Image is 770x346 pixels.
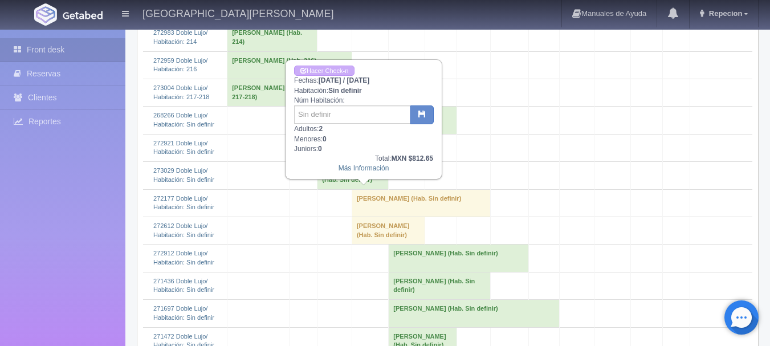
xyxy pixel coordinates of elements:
td: [PERSON_NAME] (Hab. 217-218) [227,79,317,106]
a: 272177 Doble Lujo/Habitación: Sin definir [153,195,214,211]
div: Fechas: Habitación: Núm Habitación: Adultos: Menores: Juniors: [286,60,441,178]
td: [PERSON_NAME] (Hab. Sin definir) [389,300,560,327]
td: [PERSON_NAME] (Hab. Sin definir) [352,189,490,217]
a: 273029 Doble Lujo/Habitación: Sin definir [153,167,214,183]
a: 272612 Doble Lujo/Habitación: Sin definir [153,222,214,238]
b: 0 [318,145,322,153]
b: 2 [319,125,323,133]
b: MXN $812.65 [392,154,433,162]
a: 273004 Doble Lujo/Habitación: 217-218 [153,84,209,100]
a: 272983 Doble Lujo/Habitación: 214 [153,29,207,45]
td: [PERSON_NAME] (Hab. 214) [227,24,317,51]
td: [PERSON_NAME] (Hab. Sin definir) [389,245,529,272]
input: Sin definir [294,105,411,124]
div: Total: [294,154,433,164]
b: Sin definir [328,87,362,95]
a: 268266 Doble Lujo/Habitación: Sin definir [153,112,214,128]
a: 271697 Doble Lujo/Habitación: Sin definir [153,305,214,321]
a: 272912 Doble Lujo/Habitación: Sin definir [153,250,214,266]
b: [DATE] / [DATE] [319,76,370,84]
a: Hacer Check-in [294,66,355,76]
a: 271436 Doble Lujo/Habitación: Sin definir [153,278,214,294]
a: 272921 Doble Lujo/Habitación: Sin definir [153,140,214,156]
span: Repecion [706,9,743,18]
h4: [GEOGRAPHIC_DATA][PERSON_NAME] [142,6,333,20]
img: Getabed [63,11,103,19]
td: [PERSON_NAME] (Hab. 216) [227,51,352,79]
b: 0 [323,135,327,143]
img: Getabed [34,3,57,26]
td: [PERSON_NAME] (Hab. Sin definir) [352,217,425,244]
td: [PERSON_NAME] (Hab. Sin definir) [389,272,491,299]
a: 272959 Doble Lujo/Habitación: 216 [153,57,207,73]
a: Más Información [339,164,389,172]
